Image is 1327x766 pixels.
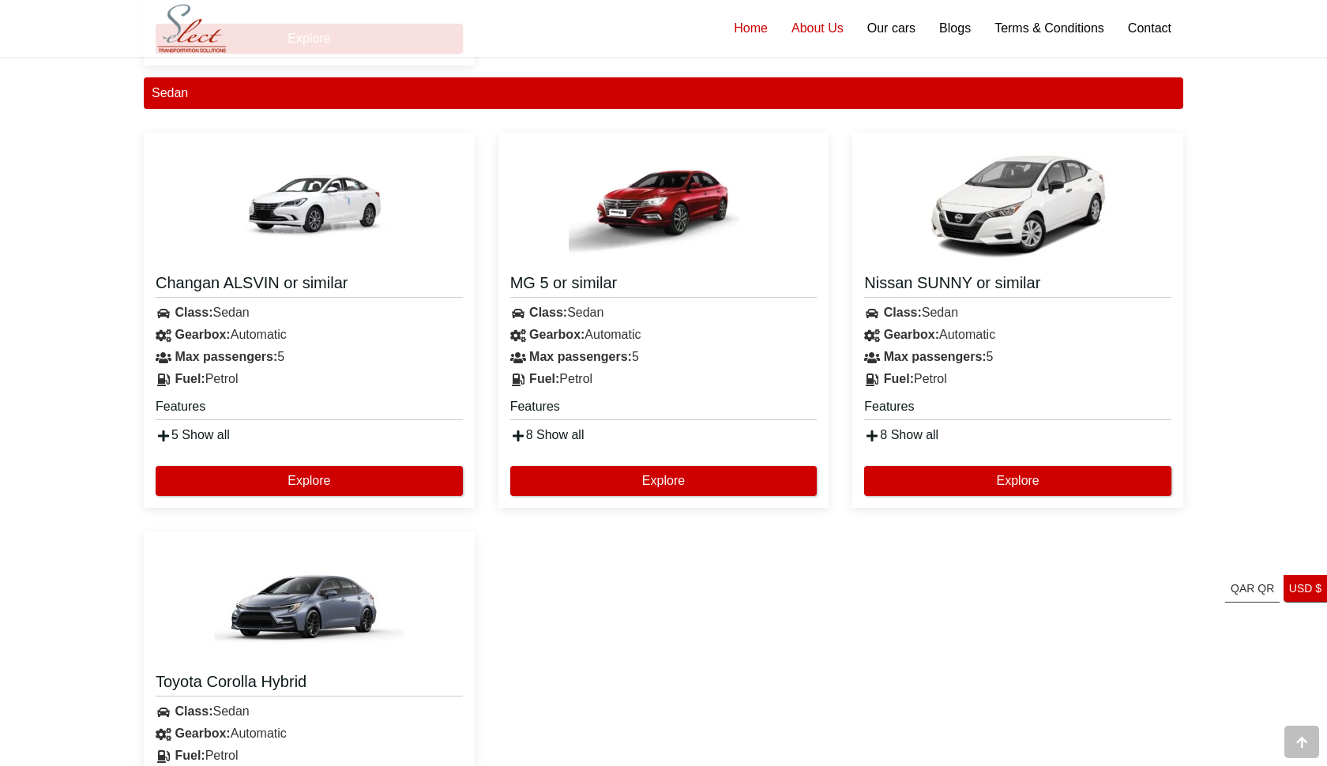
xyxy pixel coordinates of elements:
[852,302,1183,324] div: Sedan
[510,398,818,420] h5: Features
[529,350,632,363] strong: Max passengers:
[214,145,404,263] img: Changan ALSVIN or similar
[884,372,914,385] strong: Fuel:
[864,272,1171,298] a: Nissan SUNNY or similar
[156,671,463,697] a: Toyota Corolla Hybrid
[884,306,922,319] strong: Class:
[852,368,1183,390] div: Petrol
[144,700,475,723] div: Sedan
[156,466,463,496] button: Explore
[144,302,475,324] div: Sedan
[1225,575,1280,603] a: QAR QR
[884,350,987,363] strong: Max passengers:
[156,272,463,298] a: Changan ALSVIN or similar
[175,350,277,363] strong: Max passengers:
[498,324,829,346] div: Automatic
[144,324,475,346] div: Automatic
[144,77,1183,109] div: Sedan
[175,727,230,740] strong: Gearbox:
[510,466,818,496] button: Explore
[498,346,829,368] div: 5
[156,398,463,420] h5: Features
[144,346,475,368] div: 5
[1284,575,1327,603] a: USD $
[156,428,230,441] a: 5 Show all
[529,306,567,319] strong: Class:
[148,2,236,56] img: Select Rent a Car
[498,302,829,324] div: Sedan
[852,324,1183,346] div: Automatic
[175,704,212,718] strong: Class:
[864,466,1171,496] button: Explore
[529,328,585,341] strong: Gearbox:
[214,543,404,662] img: Toyota Corolla Hybrid
[852,346,1183,368] div: 5
[175,328,230,341] strong: Gearbox:
[923,145,1113,263] img: Nissan SUNNY or similar
[144,723,475,745] div: Automatic
[175,372,205,385] strong: Fuel:
[498,368,829,390] div: Petrol
[864,398,1171,420] h5: Features
[175,749,205,762] strong: Fuel:
[175,306,212,319] strong: Class:
[529,372,559,385] strong: Fuel:
[569,145,758,263] img: MG 5 or similar
[144,368,475,390] div: Petrol
[884,328,939,341] strong: Gearbox:
[864,428,938,441] a: 8 Show all
[510,272,818,298] a: MG 5 or similar
[510,428,585,441] a: 8 Show all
